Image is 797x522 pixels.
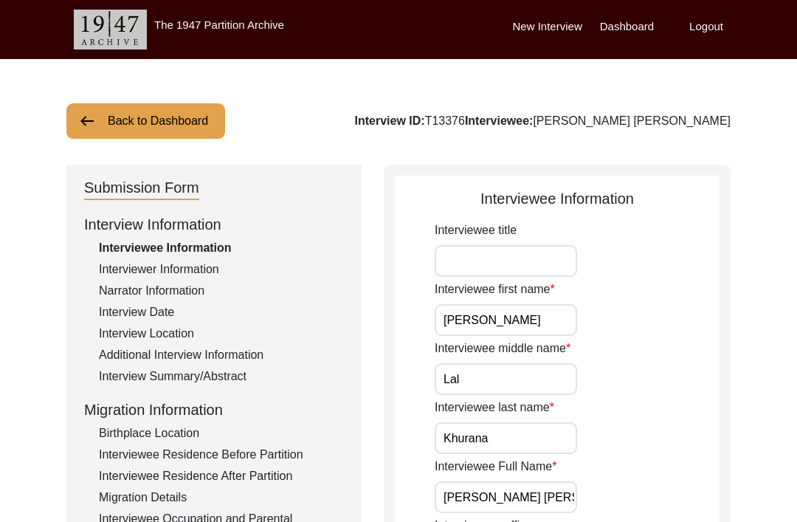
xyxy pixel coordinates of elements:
[435,281,555,298] label: Interviewee first name
[395,188,720,210] div: Interviewee Information
[99,467,344,485] div: Interviewee Residence After Partition
[99,325,344,343] div: Interview Location
[99,346,344,364] div: Additional Interview Information
[99,425,344,442] div: Birthplace Location
[99,303,344,321] div: Interview Date
[435,458,556,475] label: Interviewee Full Name
[435,399,554,416] label: Interviewee last name
[78,112,96,130] img: arrow-left.png
[99,282,344,300] div: Narrator Information
[435,340,570,357] label: Interviewee middle name
[354,112,731,130] div: T13376 [PERSON_NAME] [PERSON_NAME]
[354,114,424,127] b: Interview ID:
[99,446,344,464] div: Interviewee Residence Before Partition
[154,18,284,31] label: The 1947 Partition Archive
[84,213,344,236] div: Interview Information
[435,221,517,239] label: Interviewee title
[600,18,654,35] label: Dashboard
[99,489,344,506] div: Migration Details
[513,18,582,35] label: New Interview
[99,368,344,385] div: Interview Summary/Abstract
[66,103,225,139] button: Back to Dashboard
[689,18,723,35] label: Logout
[74,10,147,49] img: header-logo.png
[84,399,344,421] div: Migration Information
[99,239,344,257] div: Interviewee Information
[99,261,344,278] div: Interviewer Information
[84,176,199,200] div: Submission Form
[465,114,533,127] b: Interviewee:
